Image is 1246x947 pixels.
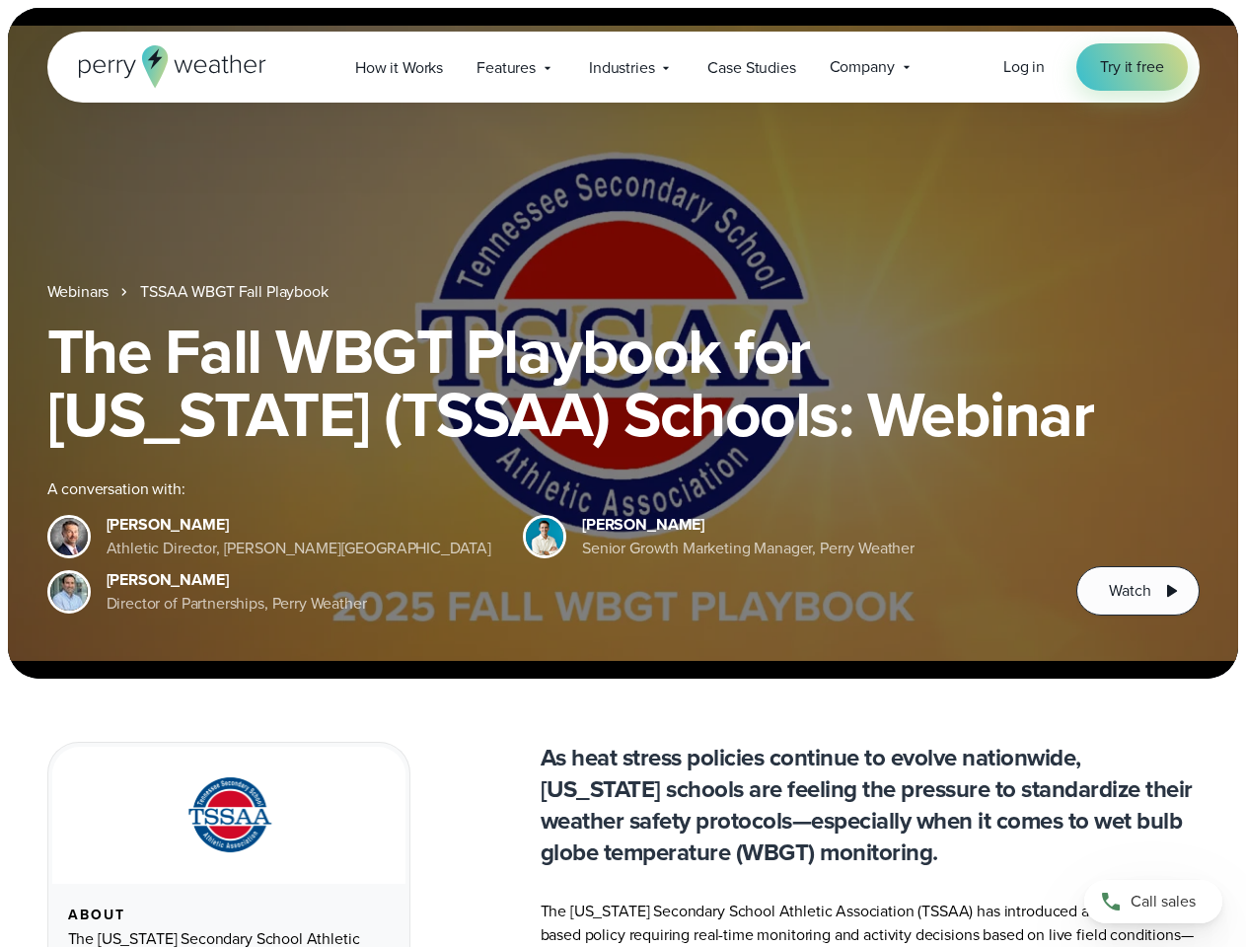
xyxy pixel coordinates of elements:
[582,537,915,560] div: Senior Growth Marketing Manager, Perry Weather
[691,47,812,88] a: Case Studies
[140,280,328,304] a: TSSAA WBGT Fall Playbook
[476,56,536,80] span: Features
[355,56,443,80] span: How it Works
[1084,880,1222,923] a: Call sales
[50,518,88,555] img: Brian Wyatt
[107,568,367,592] div: [PERSON_NAME]
[47,320,1200,446] h1: The Fall WBGT Playbook for [US_STATE] (TSSAA) Schools: Webinar
[50,573,88,611] img: Jeff Wood
[107,513,492,537] div: [PERSON_NAME]
[47,280,1200,304] nav: Breadcrumb
[107,592,367,616] div: Director of Partnerships, Perry Weather
[1076,566,1199,616] button: Watch
[526,518,563,555] img: Spencer Patton, Perry Weather
[1003,55,1045,78] span: Log in
[1131,890,1196,913] span: Call sales
[338,47,460,88] a: How it Works
[830,55,895,79] span: Company
[107,537,492,560] div: Athletic Director, [PERSON_NAME][GEOGRAPHIC_DATA]
[1076,43,1187,91] a: Try it free
[1003,55,1045,79] a: Log in
[47,477,1046,501] div: A conversation with:
[589,56,654,80] span: Industries
[1100,55,1163,79] span: Try it free
[582,513,915,537] div: [PERSON_NAME]
[68,908,390,923] div: About
[707,56,795,80] span: Case Studies
[1109,579,1150,603] span: Watch
[541,742,1200,868] p: As heat stress policies continue to evolve nationwide, [US_STATE] schools are feeling the pressur...
[47,280,110,304] a: Webinars
[163,770,295,860] img: TSSAA-Tennessee-Secondary-School-Athletic-Association.svg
